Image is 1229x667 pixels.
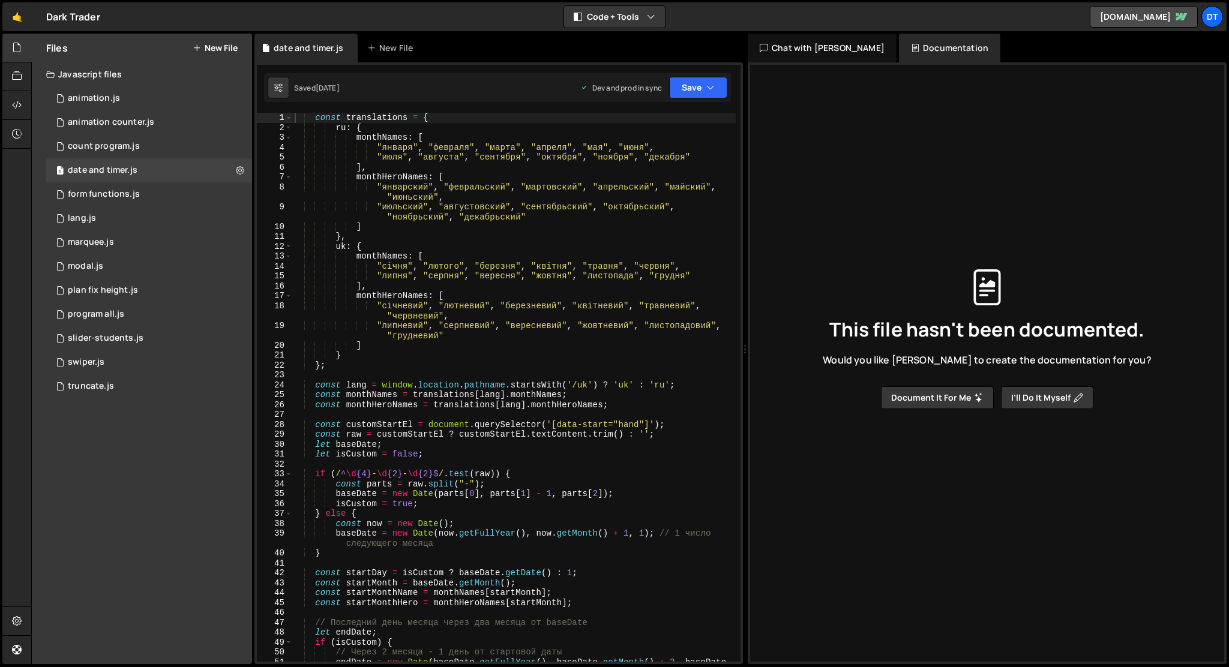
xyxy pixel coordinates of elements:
[748,34,897,62] div: Chat with [PERSON_NAME]
[46,110,252,134] div: 13586/34200.js
[367,42,418,54] div: New File
[46,374,252,398] div: 13586/35280.js
[257,509,292,519] div: 37
[68,93,120,104] div: animation.js
[257,350,292,360] div: 21
[823,353,1151,366] span: Would you like [PERSON_NAME] to create the documentation for you?
[68,357,104,368] div: swiper.js
[669,77,727,98] button: Save
[257,548,292,558] div: 40
[1001,386,1093,409] button: I’ll do it myself
[68,165,137,176] div: date and timer.js
[257,638,292,648] div: 49
[294,83,340,93] div: Saved
[257,380,292,390] div: 24
[68,213,96,224] div: lang.js
[68,333,143,344] div: slider-students.js
[257,469,292,479] div: 33
[257,618,292,628] div: 47
[257,133,292,143] div: 3
[68,261,103,272] div: modal.js
[257,222,292,232] div: 10
[257,459,292,470] div: 32
[257,568,292,578] div: 42
[257,479,292,489] div: 34
[257,647,292,657] div: 50
[46,230,252,254] div: 13586/34201.js
[257,262,292,272] div: 14
[68,117,154,128] div: animation counter.js
[257,301,292,321] div: 18
[193,43,238,53] button: New File
[46,134,252,158] div: 13586/34533.js
[257,390,292,400] div: 25
[68,189,140,200] div: form functions.js
[257,251,292,262] div: 13
[564,6,665,28] button: Code + Tools
[257,528,292,548] div: 39
[46,302,252,326] div: 13586/34534.js
[257,123,292,133] div: 2
[257,143,292,153] div: 4
[257,152,292,163] div: 5
[46,278,252,302] div: 13586/34178.js
[257,449,292,459] div: 31
[68,381,114,392] div: truncate.js
[257,598,292,608] div: 45
[257,420,292,430] div: 28
[257,410,292,420] div: 27
[257,360,292,371] div: 22
[68,285,138,296] div: plan fix height.js
[257,113,292,123] div: 1
[46,158,252,182] div: 13586/34526.js
[257,519,292,529] div: 38
[257,558,292,569] div: 41
[274,42,343,54] div: date and timer.js
[257,321,292,341] div: 19
[257,489,292,499] div: 35
[68,237,114,248] div: marquee.js
[46,350,252,374] div: 13586/34186.js
[46,254,252,278] div: 13586/34183.js
[257,499,292,509] div: 36
[32,62,252,86] div: Javascript files
[46,10,100,24] div: Dark Trader
[56,167,64,176] span: 1
[257,232,292,242] div: 11
[257,588,292,598] div: 44
[257,627,292,638] div: 48
[1090,6,1198,28] a: [DOMAIN_NAME]
[2,2,32,31] a: 🤙
[257,370,292,380] div: 23
[257,163,292,173] div: 6
[257,242,292,252] div: 12
[257,281,292,292] div: 16
[257,271,292,281] div: 15
[1201,6,1223,28] a: DT
[46,182,252,206] div: 13586/34182.js
[257,341,292,351] div: 20
[46,41,68,55] h2: Files
[257,291,292,301] div: 17
[46,206,252,230] div: 13586/34761.js
[68,309,124,320] div: program all.js
[580,83,662,93] div: Dev and prod in sync
[257,440,292,450] div: 30
[257,578,292,588] div: 43
[881,386,994,409] button: Document it for me
[899,34,1000,62] div: Documentation
[257,608,292,618] div: 46
[257,429,292,440] div: 29
[68,141,140,152] div: count program.js
[257,202,292,222] div: 9
[257,182,292,202] div: 8
[257,400,292,410] div: 26
[829,320,1144,339] span: This file hasn't been documented.
[46,326,252,350] div: 13586/35181.js
[257,172,292,182] div: 7
[46,86,252,110] div: 13586/34188.js
[316,83,340,93] div: [DATE]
